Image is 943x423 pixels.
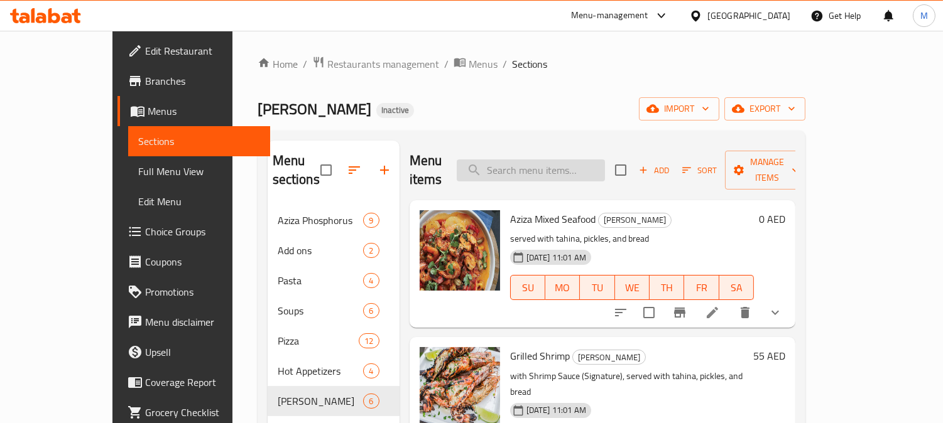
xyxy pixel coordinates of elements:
button: TH [650,275,684,300]
div: items [363,363,379,378]
span: [PERSON_NAME] [599,213,671,227]
div: Add ons2 [268,235,400,265]
div: items [363,394,379,409]
h6: 0 AED [759,210,785,228]
span: export [734,101,795,117]
h2: Menu sections [273,151,320,189]
p: served with tahina, pickles, and bread [510,231,754,247]
a: Home [258,56,298,72]
button: FR [684,275,719,300]
div: [PERSON_NAME]6 [268,386,400,416]
span: Branches [145,73,260,88]
span: Sort [682,163,717,178]
span: Inactive [376,105,414,115]
div: [GEOGRAPHIC_DATA] [707,9,790,23]
span: 9 [364,215,378,227]
a: Branches [117,66,270,96]
button: MO [545,275,580,300]
span: [PERSON_NAME] [258,95,371,123]
h2: Menu items [410,151,442,189]
span: M [920,9,928,23]
span: [PERSON_NAME] [573,350,645,365]
li: / [503,56,507,72]
button: WE [615,275,650,300]
span: MO [550,279,575,297]
span: Hot Appetizers [278,363,364,378]
span: Menus [148,104,260,119]
button: Add [634,161,674,180]
div: Pasta4 [268,265,400,296]
div: Aziza Seafood [598,213,672,228]
span: Edit Restaurant [145,43,260,58]
span: Sort items [674,161,725,180]
a: Edit menu item [705,305,720,320]
div: items [363,213,379,228]
button: SA [719,275,754,300]
span: Select to update [636,299,662,326]
button: Branch-specific-item [665,297,695,328]
button: Manage items [725,151,809,190]
span: 4 [364,365,378,377]
span: Sort sections [339,155,369,185]
span: Soups [278,303,364,318]
a: Coverage Report [117,367,270,397]
span: Pasta [278,273,364,288]
span: Upsell [145,345,260,360]
button: export [724,97,805,120]
span: Coverage Report [145,375,260,390]
div: Pizza [278,333,359,348]
button: Add section [369,155,400,185]
span: SA [724,279,749,297]
span: Aziza Phosphorus [278,213,364,228]
span: Select all sections [313,157,339,183]
li: / [303,56,307,72]
p: with Shrimp Sauce (Signature), served with tahina, pickles, and bread [510,368,748,400]
span: Select section [608,157,634,183]
span: Full Menu View [138,164,260,179]
span: [DATE] 11:01 AM [521,252,591,264]
a: Choice Groups [117,217,270,247]
a: Promotions [117,277,270,307]
button: TU [580,275,614,300]
li: / [444,56,449,72]
nav: breadcrumb [258,56,805,72]
a: Restaurants management [312,56,439,72]
span: Manage items [735,154,799,186]
span: Add ons [278,243,364,258]
span: Choice Groups [145,224,260,239]
div: items [363,243,379,258]
button: SU [510,275,545,300]
span: 2 [364,245,378,257]
span: Coupons [145,254,260,269]
a: Upsell [117,337,270,367]
svg: Show Choices [768,305,783,320]
a: Edit Menu [128,186,270,217]
span: FR [689,279,714,297]
span: 12 [359,335,378,347]
div: Menu-management [571,8,648,23]
div: Aziza Seafood [278,394,364,409]
a: Full Menu View [128,156,270,186]
button: import [639,97,719,120]
a: Menus [117,96,270,126]
a: Menu disclaimer [117,307,270,337]
span: Add [637,163,671,178]
span: Restaurants management [327,56,439,72]
a: Coupons [117,247,270,277]
span: Menu disclaimer [145,314,260,329]
div: Pizza12 [268,326,400,356]
a: Edit Restaurant [117,36,270,66]
span: Grilled Shrimp [510,346,570,365]
span: Edit Menu [138,194,260,209]
img: Aziza Mixed Seafood [420,210,500,291]
span: Grocery Checklist [145,405,260,420]
button: delete [730,297,760,328]
span: 6 [364,395,378,407]
div: Hot Appetizers4 [268,356,400,386]
button: show more [760,297,790,328]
